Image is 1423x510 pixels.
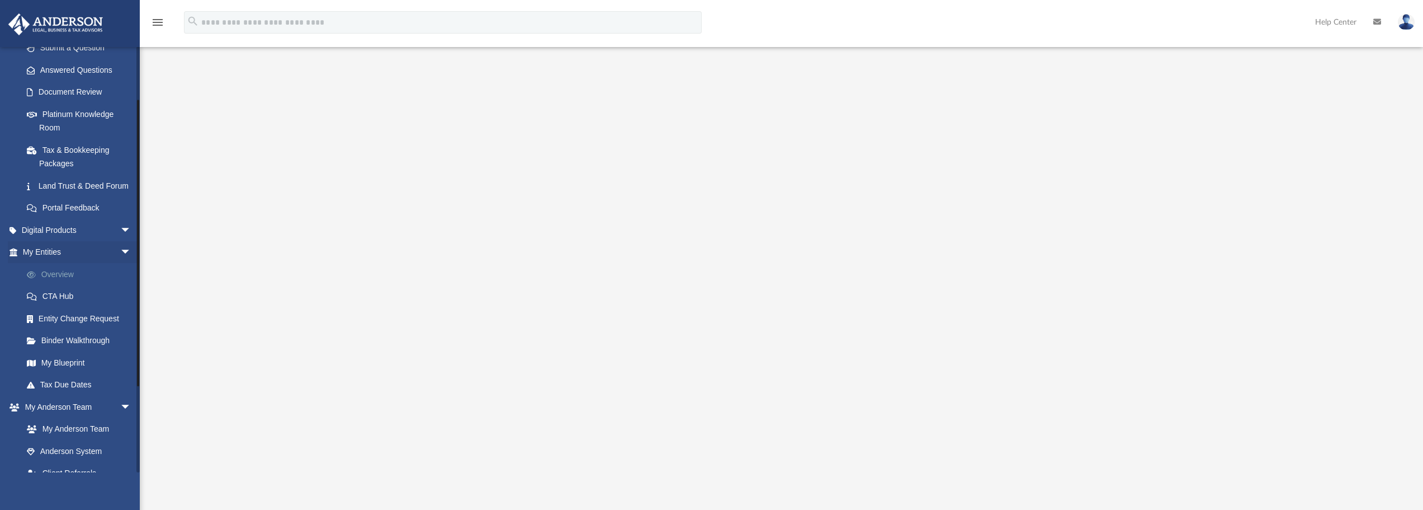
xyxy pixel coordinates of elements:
a: Client Referrals [16,462,143,485]
a: Digital Productsarrow_drop_down [8,219,148,241]
a: My Anderson Teamarrow_drop_down [8,396,143,418]
a: Platinum Knowledge Room [16,103,148,139]
a: CTA Hub [16,286,148,308]
a: Anderson System [16,440,143,462]
a: Tax Due Dates [16,374,148,396]
span: arrow_drop_down [120,241,143,264]
a: Binder Walkthrough [16,330,148,352]
a: Submit a Question [16,37,148,59]
a: Document Review [16,81,148,104]
a: Answered Questions [16,59,148,81]
span: arrow_drop_down [120,219,143,242]
img: Anderson Advisors Platinum Portal [5,13,106,35]
a: Land Trust & Deed Forum [16,175,148,197]
i: search [187,15,199,27]
i: menu [151,16,164,29]
img: User Pic [1398,14,1415,30]
a: Tax & Bookkeeping Packages [16,139,148,175]
span: arrow_drop_down [120,396,143,419]
a: menu [151,21,164,29]
a: Overview [16,263,148,286]
a: Entity Change Request [16,307,148,330]
a: My Blueprint [16,352,143,374]
a: My Anderson Team [16,418,137,441]
a: Portal Feedback [16,197,148,219]
a: My Entitiesarrow_drop_down [8,241,148,264]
